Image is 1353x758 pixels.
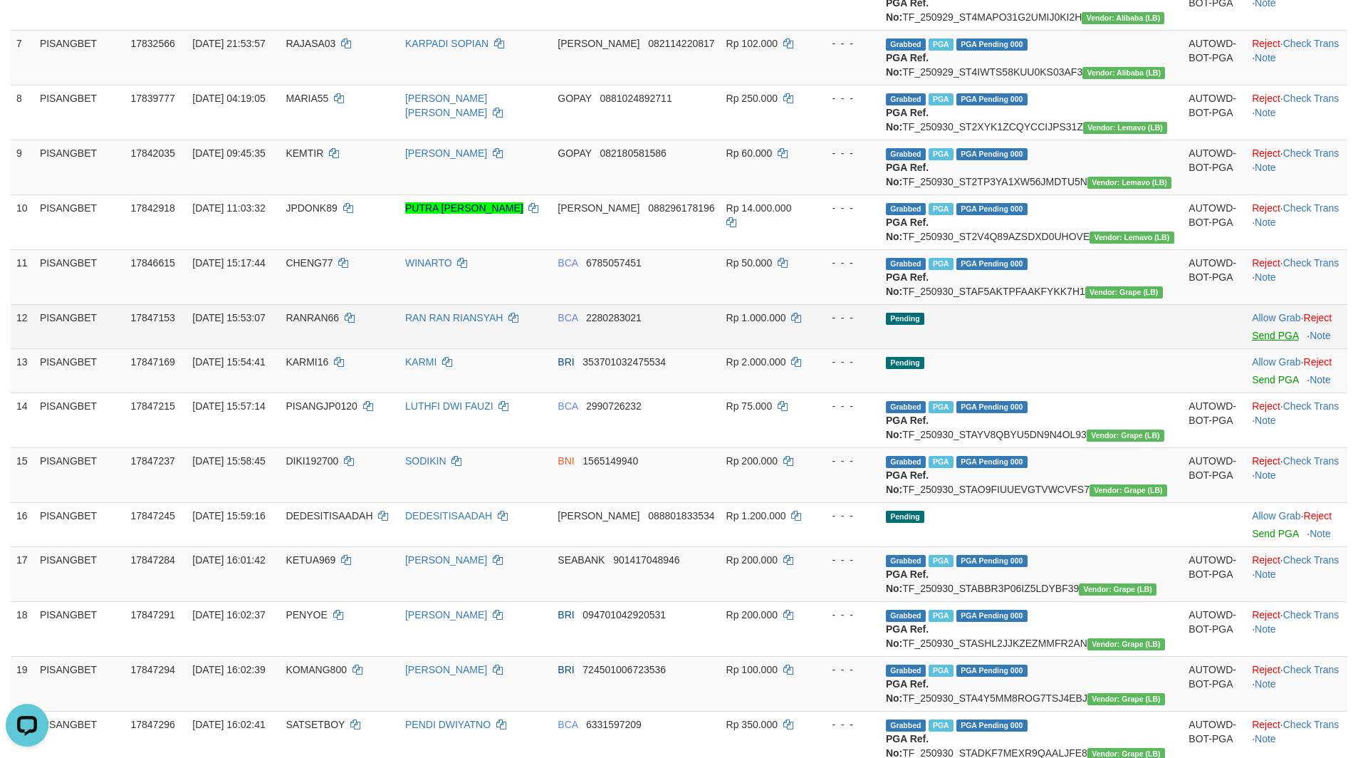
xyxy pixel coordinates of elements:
span: PGA Pending [956,665,1028,677]
span: PGA Pending [956,38,1028,51]
td: · · [1246,194,1347,249]
span: Marked by avksona [929,555,954,567]
a: Note [1255,678,1276,690]
span: Vendor URL: https://dashboard.q2checkout.com/secure [1082,12,1164,24]
span: Rp 75.000 [726,400,773,412]
a: Check Trans [1283,719,1339,730]
span: [DATE] 15:53:07 [192,312,265,323]
td: 11 [11,249,34,304]
a: [PERSON_NAME] [405,609,487,621]
span: Grabbed [886,555,926,567]
span: Vendor URL: https://dashboard.q2checkout.com/secure [1087,693,1165,705]
a: Check Trans [1283,38,1339,49]
span: Rp 250.000 [726,93,778,104]
span: [DATE] 16:02:37 [192,609,265,621]
span: PGA Pending [956,93,1028,105]
a: Allow Grab [1252,356,1300,368]
span: Grabbed [886,610,926,622]
span: Marked by avkvina [929,203,954,215]
a: LUTHFI DWI FAUZI [405,400,493,412]
span: Grabbed [886,148,926,160]
span: [DATE] 16:01:42 [192,554,265,566]
span: PGA Pending [956,203,1028,215]
span: [DATE] 11:03:32 [192,202,265,214]
td: TF_250930_STA4Y5MM8ROG7TSJ4EBJ [880,656,1183,711]
span: GOPAY [558,147,591,159]
td: 8 [11,85,34,140]
div: - - - [818,311,874,325]
a: KARMI [405,356,437,368]
span: BCA [558,400,578,412]
td: 19 [11,656,34,711]
span: PGA Pending [956,148,1028,160]
span: [DATE] 21:53:57 [192,38,265,49]
td: AUTOWD-BOT-PGA [1183,85,1246,140]
a: Reject [1252,664,1280,675]
a: Note [1255,733,1276,744]
td: · [1246,502,1347,546]
a: Reject [1252,147,1280,159]
span: Grabbed [886,258,926,270]
td: PISANGBET [34,447,125,502]
span: 17832566 [130,38,174,49]
td: AUTOWD-BOT-PGA [1183,601,1246,656]
td: TF_250929_ST4IWTS58KUU0KS03AF3 [880,30,1183,85]
a: [PERSON_NAME] [PERSON_NAME] [405,93,487,118]
td: TF_250930_ST2TP3YA1XW56JMDTU5N [880,140,1183,194]
span: JPDONK89 [286,202,337,214]
span: DIKI192700 [286,455,338,467]
span: · [1252,356,1303,368]
b: PGA Ref. No: [886,271,929,297]
a: Check Trans [1283,455,1339,467]
a: Reject [1252,257,1280,269]
span: [PERSON_NAME] [558,510,639,521]
td: TF_250930_ST2XYK1ZCQYCCIJPS31Z [880,85,1183,140]
span: [DATE] 15:58:45 [192,455,265,467]
div: - - - [818,608,874,622]
span: Rp 1.200.000 [726,510,786,521]
span: · [1252,510,1303,521]
span: PGA Pending [956,555,1028,567]
span: 17847153 [130,312,174,323]
span: BRI [558,664,574,675]
td: TF_250930_STAYV8QBYU5DN9N4OL93 [880,393,1183,447]
span: BCA [558,257,578,269]
a: Reject [1252,38,1280,49]
a: Note [1255,271,1276,283]
b: PGA Ref. No: [886,107,929,133]
a: Send PGA [1252,330,1298,341]
span: 17847291 [130,609,174,621]
td: PISANGBET [34,30,125,85]
span: Marked by avknovia [929,93,954,105]
span: MARIA55 [286,93,328,104]
div: - - - [818,36,874,51]
span: Rp 350.000 [726,719,778,730]
a: Allow Grab [1252,510,1300,521]
span: KOMANG800 [286,664,347,675]
span: BCA [558,312,578,323]
td: · · [1246,140,1347,194]
span: Grabbed [886,456,926,468]
td: AUTOWD-BOT-PGA [1183,249,1246,304]
a: KARPADI SOPIAN [405,38,489,49]
span: BCA [558,719,578,730]
a: Reject [1252,719,1280,730]
span: Vendor URL: https://dashboard.q2checkout.com/secure [1087,638,1165,650]
span: Marked by avksona [929,401,954,413]
span: Grabbed [886,401,926,413]
a: Send PGA [1252,528,1298,539]
span: BRI [558,356,574,368]
a: [PERSON_NAME] [405,554,487,566]
a: Note [1255,415,1276,426]
a: SODIKIN [405,455,446,467]
span: PENYOE [286,609,327,621]
span: [DATE] 15:17:44 [192,257,265,269]
b: PGA Ref. No: [886,52,929,78]
span: RANRAN66 [286,312,339,323]
b: PGA Ref. No: [886,469,929,495]
span: Rp 200.000 [726,554,778,566]
button: Open LiveChat chat widget [6,6,48,48]
span: Rp 1.000.000 [726,312,786,323]
span: Rp 200.000 [726,609,778,621]
span: PGA Pending [956,610,1028,622]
